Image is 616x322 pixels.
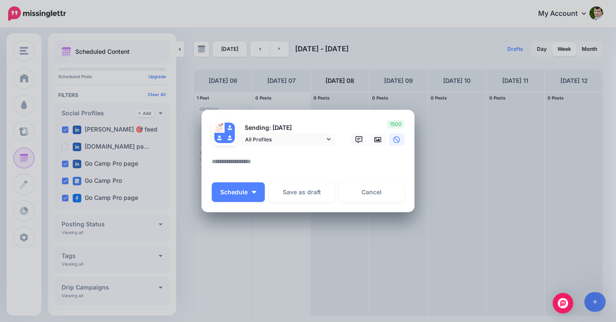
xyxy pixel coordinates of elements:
img: user_default_image.png [225,133,235,143]
span: Schedule [220,189,248,195]
a: Cancel [339,182,404,202]
img: 301693454_482121230591071_9060250289651440632_n-bsa9523.png [214,123,225,133]
a: All Profiles [241,133,335,146]
img: user_default_image.png [214,133,225,143]
span: All Profiles [245,135,325,144]
button: Schedule [212,182,265,202]
span: 1500 [387,120,404,129]
div: Open Intercom Messenger [553,293,573,313]
p: Sending: [DATE] [241,123,335,133]
img: user_default_image.png [225,123,235,133]
button: Save as draft [269,182,335,202]
img: arrow-down-white.png [252,191,256,193]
